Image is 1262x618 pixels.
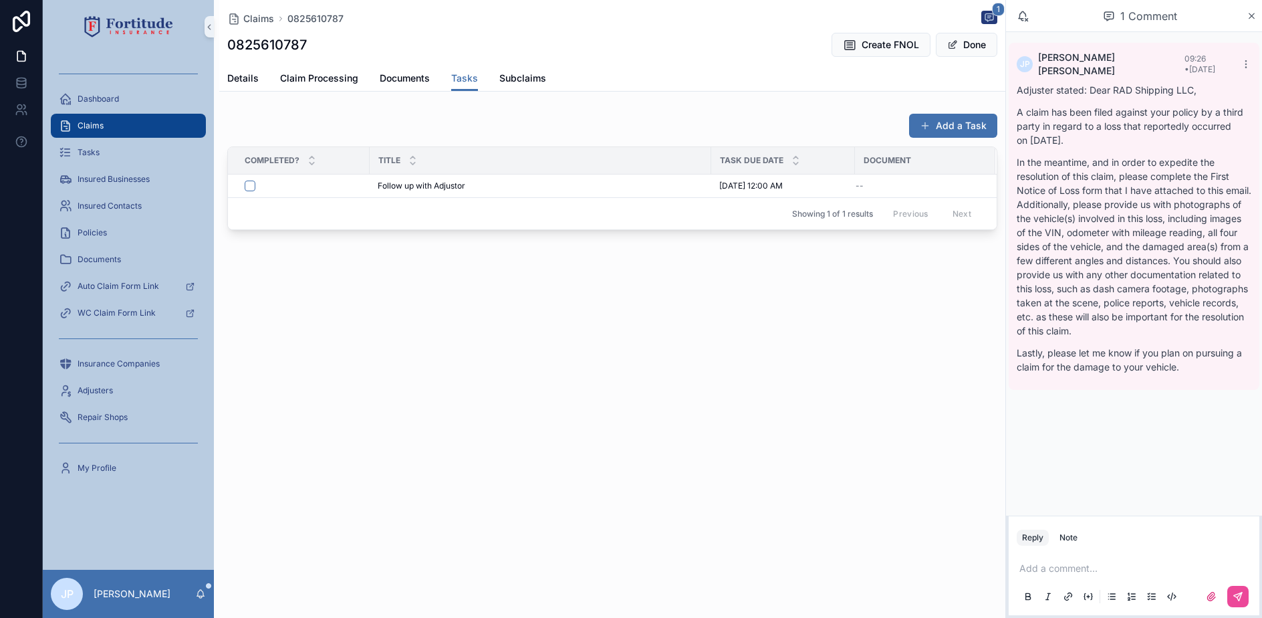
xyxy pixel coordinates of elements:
[832,33,930,57] button: Create FNOL
[378,181,703,191] a: Follow up with Adjustor
[792,209,873,219] span: Showing 1 of 1 results
[1017,155,1251,338] p: In the meantime, and in order to expedite the resolution of this claim, please complete the First...
[78,358,160,369] span: Insurance Companies
[227,12,274,25] a: Claims
[227,72,259,85] span: Details
[51,194,206,218] a: Insured Contacts
[856,181,979,191] a: --
[864,155,911,166] span: Document
[936,33,997,57] button: Done
[451,72,478,85] span: Tasks
[720,155,783,166] span: Task Due Date
[43,54,214,498] div: scrollable content
[227,35,307,54] h1: 0825610787
[499,72,546,85] span: Subclaims
[51,352,206,376] a: Insurance Companies
[1054,530,1083,546] button: Note
[1017,83,1251,97] p: Adjuster stated: Dear RAD Shipping LLC,
[78,385,113,396] span: Adjusters
[1120,8,1177,24] span: 1 Comment
[78,94,119,104] span: Dashboard
[94,587,170,601] p: [PERSON_NAME]
[51,140,206,165] a: Tasks
[378,155,400,166] span: Title
[51,87,206,111] a: Dashboard
[280,72,358,85] span: Claim Processing
[51,247,206,272] a: Documents
[78,308,156,318] span: WC Claim Form Link
[1020,59,1030,70] span: JP
[51,167,206,191] a: Insured Businesses
[499,66,546,93] a: Subclaims
[380,66,430,93] a: Documents
[51,114,206,138] a: Claims
[51,221,206,245] a: Policies
[78,463,116,474] span: My Profile
[61,586,74,602] span: JP
[78,174,150,185] span: Insured Businesses
[862,38,919,51] span: Create FNOL
[719,181,783,191] span: [DATE] 12:00 AM
[245,155,299,166] span: Completed?
[856,181,864,191] span: --
[51,405,206,429] a: Repair Shops
[78,227,107,238] span: Policies
[1038,51,1184,78] span: [PERSON_NAME] [PERSON_NAME]
[451,66,478,92] a: Tasks
[287,12,344,25] a: 0825610787
[719,181,847,191] a: [DATE] 12:00 AM
[51,274,206,298] a: Auto Claim Form Link
[51,379,206,403] a: Adjusters
[78,147,100,158] span: Tasks
[1017,346,1251,374] p: Lastly, please let me know if you plan on pursuing a claim for the damage to your vehicle.
[378,181,465,191] span: Follow up with Adjustor
[51,301,206,325] a: WC Claim Form Link
[243,12,274,25] span: Claims
[51,456,206,480] a: My Profile
[992,3,1005,16] span: 1
[78,412,128,423] span: Repair Shops
[78,201,142,211] span: Insured Contacts
[78,254,121,265] span: Documents
[380,72,430,85] span: Documents
[280,66,358,93] a: Claim Processing
[84,16,173,37] img: App logo
[981,11,997,27] button: 1
[909,114,997,138] button: Add a Task
[227,66,259,93] a: Details
[1017,105,1251,147] p: A claim has been filed against your policy by a third party in regard to a loss that reportedly o...
[78,120,104,131] span: Claims
[1184,54,1215,74] span: 09:26 • [DATE]
[1017,530,1049,546] button: Reply
[78,281,159,292] span: Auto Claim Form Link
[1059,532,1078,543] div: Note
